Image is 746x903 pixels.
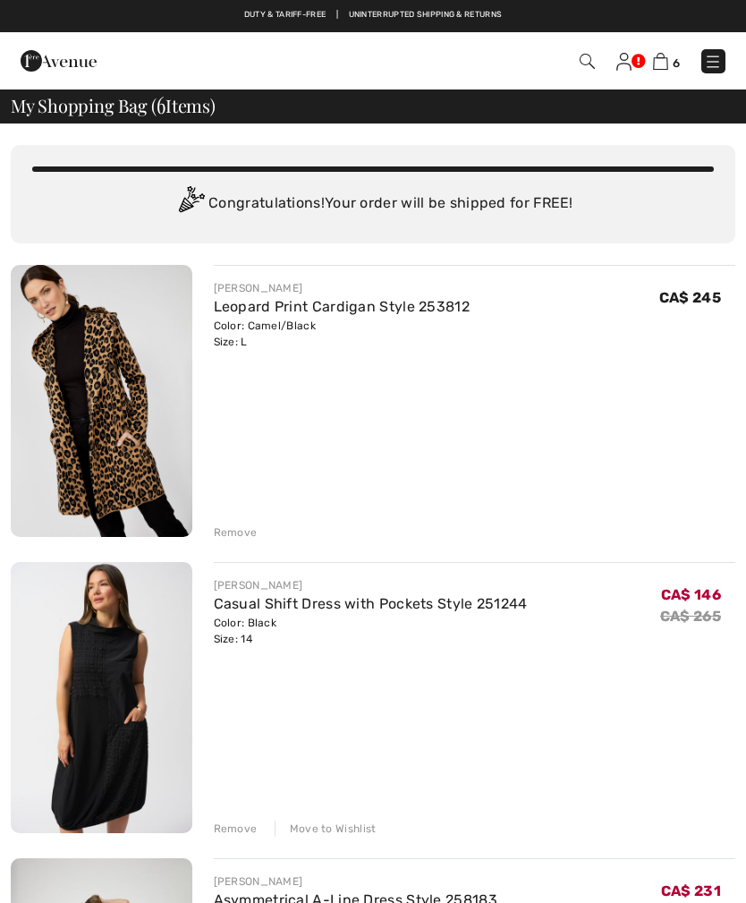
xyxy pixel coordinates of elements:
[214,524,258,541] div: Remove
[214,298,470,315] a: Leopard Print Cardigan Style 253812
[580,54,595,69] img: Search
[214,577,528,593] div: [PERSON_NAME]
[21,51,97,68] a: 1ère Avenue
[214,873,497,890] div: [PERSON_NAME]
[673,56,680,70] span: 6
[704,53,722,71] img: Menu
[653,50,680,72] a: 6
[173,186,208,222] img: Congratulation2.svg
[214,615,528,647] div: Color: Black Size: 14
[616,53,632,71] img: My Info
[661,882,721,899] span: CA$ 231
[11,265,192,537] img: Leopard Print Cardigan Style 253812
[214,595,528,612] a: Casual Shift Dress with Pockets Style 251244
[653,53,668,70] img: Shopping Bag
[214,318,470,350] div: Color: Camel/Black Size: L
[214,821,258,837] div: Remove
[214,280,470,296] div: [PERSON_NAME]
[21,43,97,79] img: 1ère Avenue
[157,92,165,115] span: 6
[11,97,216,115] span: My Shopping Bag ( Items)
[11,562,192,833] img: Casual Shift Dress with Pockets Style 251244
[660,608,721,625] s: CA$ 265
[32,186,714,222] div: Congratulations! Your order will be shipped for FREE!
[275,821,377,837] div: Move to Wishlist
[659,289,721,306] span: CA$ 245
[661,586,721,603] span: CA$ 146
